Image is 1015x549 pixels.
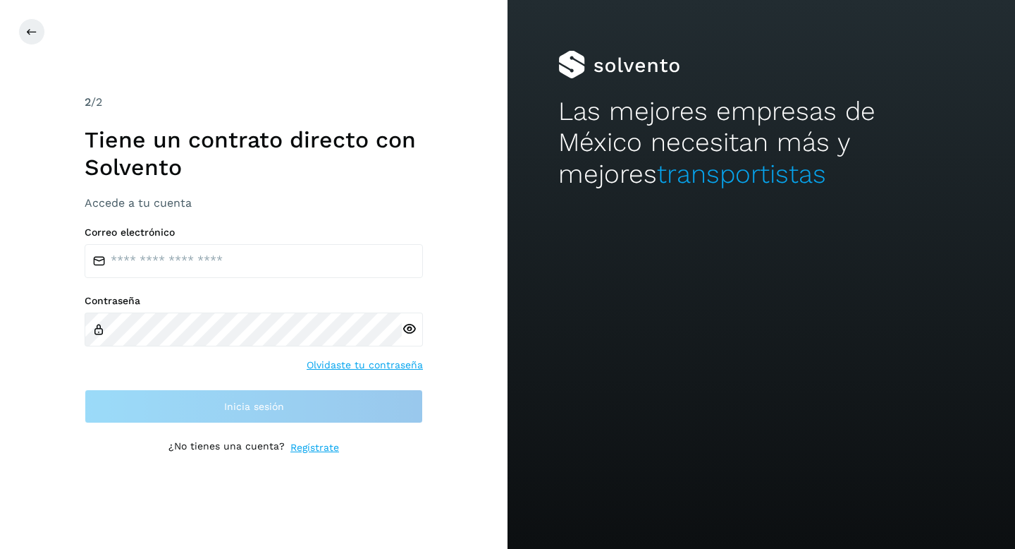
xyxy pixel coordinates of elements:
div: /2 [85,94,423,111]
label: Correo electrónico [85,227,423,239]
h2: Las mejores empresas de México necesitan más y mejores [558,96,964,190]
a: Regístrate [290,440,339,455]
button: Inicia sesión [85,390,423,423]
label: Contraseña [85,295,423,307]
h3: Accede a tu cuenta [85,196,423,210]
span: Inicia sesión [224,402,284,411]
a: Olvidaste tu contraseña [307,358,423,373]
span: transportistas [657,159,826,189]
span: 2 [85,95,91,109]
p: ¿No tienes una cuenta? [168,440,285,455]
h1: Tiene un contrato directo con Solvento [85,126,423,181]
